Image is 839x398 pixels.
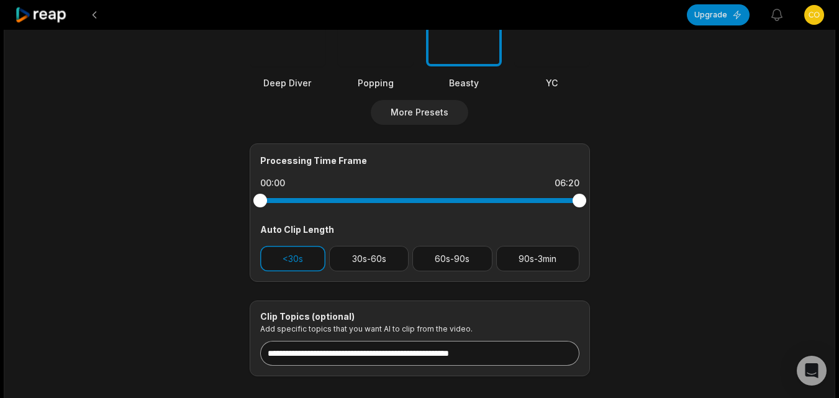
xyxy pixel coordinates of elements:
[412,246,492,271] button: 60s-90s
[797,356,827,386] div: Open Intercom Messenger
[371,100,468,125] button: More Presets
[260,223,579,236] div: Auto Clip Length
[514,76,590,89] div: YC
[260,246,326,271] button: <30s
[260,177,285,189] div: 00:00
[260,154,579,167] div: Processing Time Frame
[555,177,579,189] div: 06:20
[329,246,409,271] button: 30s-60s
[426,76,502,89] div: Beasty
[496,246,579,271] button: 90s-3min
[250,76,325,89] div: Deep Diver
[260,311,579,322] div: Clip Topics (optional)
[260,324,579,333] p: Add specific topics that you want AI to clip from the video.
[687,4,750,25] button: Upgrade
[338,76,414,89] div: Popping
